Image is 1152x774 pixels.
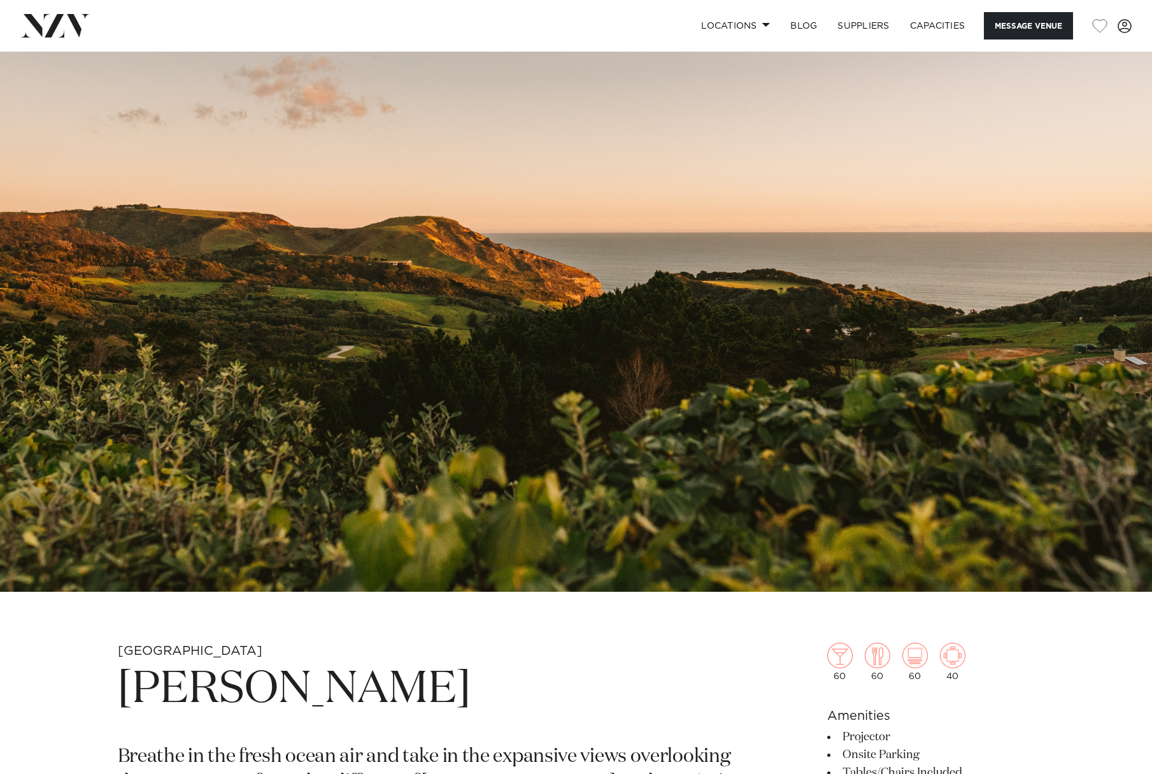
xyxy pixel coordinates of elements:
[827,643,853,681] div: 60
[827,12,899,39] a: SUPPLIERS
[827,728,1035,746] li: Projector
[865,643,890,681] div: 60
[984,12,1073,39] button: Message Venue
[118,645,262,657] small: [GEOGRAPHIC_DATA]
[900,12,976,39] a: Capacities
[780,12,827,39] a: BLOG
[902,643,928,668] img: theatre.png
[118,661,737,719] h1: [PERSON_NAME]
[940,643,965,668] img: meeting.png
[20,14,90,37] img: nzv-logo.png
[691,12,780,39] a: Locations
[827,746,1035,764] li: Onsite Parking
[940,643,965,681] div: 40
[902,643,928,681] div: 60
[827,706,1035,726] h6: Amenities
[865,643,890,668] img: dining.png
[827,643,853,668] img: cocktail.png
